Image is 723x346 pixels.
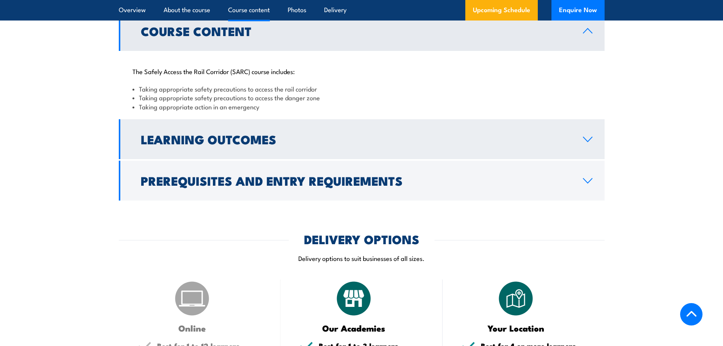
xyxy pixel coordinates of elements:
h2: Learning Outcomes [141,134,571,144]
h2: Course Content [141,25,571,36]
h3: Your Location [462,324,570,332]
p: The Safely Access the Rail Corridor (SARC) course includes: [132,67,591,75]
h2: DELIVERY OPTIONS [304,234,419,244]
h3: Our Academies [299,324,408,332]
li: Taking appropriate action in an emergency [132,102,591,111]
a: Learning Outcomes [119,119,605,159]
li: Taking appropriate safety precautions to access the danger zone [132,93,591,102]
li: Taking appropriate safety precautions to access the rail corridor [132,84,591,93]
h2: Prerequisites and Entry Requirements [141,175,571,186]
a: Course Content [119,11,605,51]
p: Delivery options to suit businesses of all sizes. [119,254,605,262]
h3: Online [138,324,247,332]
a: Prerequisites and Entry Requirements [119,161,605,201]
